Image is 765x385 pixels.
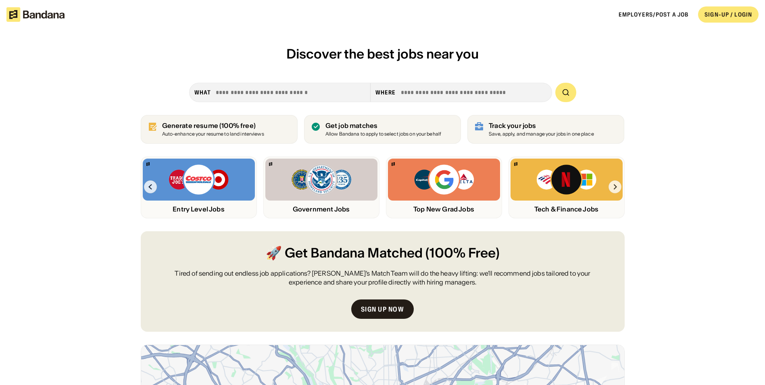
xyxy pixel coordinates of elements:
div: Sign up now [361,306,404,312]
div: Entry Level Jobs [143,205,255,213]
div: Allow Bandana to apply to select jobs on your behalf [325,132,441,137]
div: Tech & Finance Jobs [511,205,623,213]
img: Bank of America, Netflix, Microsoft logos [536,163,597,196]
div: Save, apply, and manage your jobs in one place [489,132,594,137]
a: Sign up now [351,299,414,319]
img: Bandana logo [146,162,150,166]
div: Auto-enhance your resume to land interviews [162,132,264,137]
img: FBI, DHS, MWRD logos [291,163,352,196]
div: Government Jobs [265,205,377,213]
div: Get job matches [325,122,441,130]
a: Bandana logoFBI, DHS, MWRD logosGovernment Jobs [263,157,379,218]
div: Tired of sending out endless job applications? [PERSON_NAME]’s Match Team will do the heavy lifti... [160,269,605,287]
img: Bandana logotype [6,7,65,22]
span: (100% free) [219,121,256,130]
div: what [194,89,211,96]
div: Where [375,89,396,96]
a: Bandana logoTrader Joe’s, Costco, Target logosEntry Level Jobs [141,157,257,218]
a: Bandana logoCapital One, Google, Delta logosTop New Grad Jobs [386,157,502,218]
a: Bandana logoBank of America, Netflix, Microsoft logosTech & Finance Jobs [509,157,625,218]
a: Get job matches Allow Bandana to apply to select jobs on your behalf [304,115,461,144]
a: Generate resume (100% free)Auto-enhance your resume to land interviews [141,115,298,144]
img: Bandana logo [392,162,395,166]
div: Top New Grad Jobs [388,205,500,213]
div: Generate resume [162,122,264,130]
img: Bandana logo [269,162,272,166]
img: Capital One, Google, Delta logos [413,163,475,196]
img: Bandana logo [514,162,517,166]
img: Right Arrow [609,180,621,193]
span: 🚀 Get Bandana Matched [266,244,423,262]
a: Track your jobs Save, apply, and manage your jobs in one place [467,115,624,144]
span: (100% Free) [425,244,500,262]
span: Discover the best jobs near you [286,46,479,62]
img: Trader Joe’s, Costco, Target logos [168,163,229,196]
img: Left Arrow [144,180,157,193]
div: Track your jobs [489,122,594,130]
a: Employers/Post a job [619,11,688,18]
div: SIGN-UP / LOGIN [705,11,752,18]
